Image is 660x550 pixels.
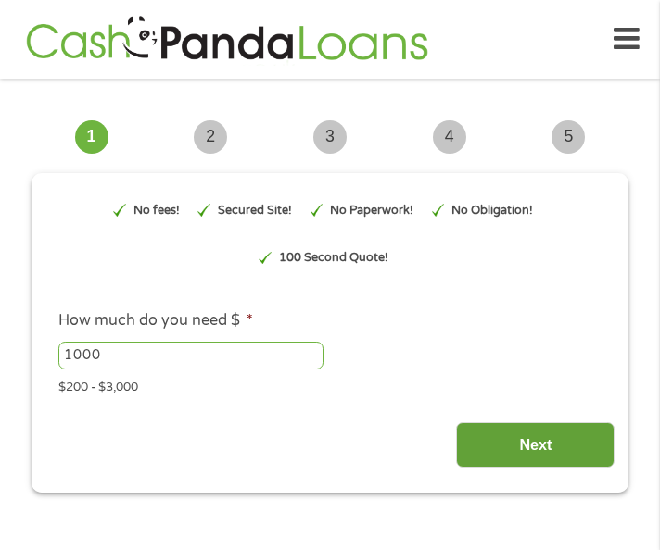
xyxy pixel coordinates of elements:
[194,120,227,154] span: 2
[313,120,347,154] span: 3
[58,372,602,397] div: $200 - $3,000
[75,120,108,154] span: 1
[20,13,434,66] img: GetLoanNow Logo
[279,249,388,267] p: 100 Second Quote!
[330,202,413,219] p: No Paperwork!
[58,311,253,331] label: How much do you need $
[218,202,292,219] p: Secured Site!
[552,120,585,154] span: 5
[451,202,533,219] p: No Obligation!
[133,202,180,219] p: No fees!
[433,120,466,154] span: 4
[456,422,615,468] input: Next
